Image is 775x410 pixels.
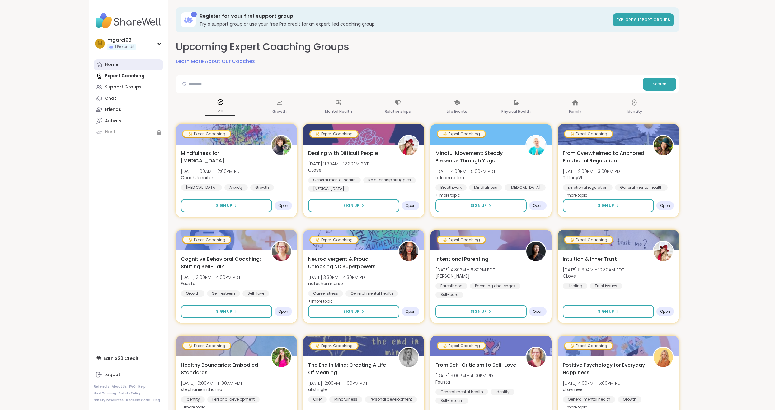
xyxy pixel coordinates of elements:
span: 1 Pro credit [115,44,134,50]
span: Intentional Parenting [435,255,488,263]
p: Physical Health [501,108,531,115]
span: [DATE] 9:30AM - 10:30AM PDT [563,267,624,273]
b: [PERSON_NAME] [435,273,470,279]
a: Activity [94,115,163,126]
span: [DATE] 3:00PM - 4:00PM PDT [435,373,495,379]
button: Sign Up [435,199,527,212]
div: Expert Coaching [565,343,612,349]
div: Emotional regulation [563,184,613,191]
div: Expert Coaching [438,237,485,243]
img: stephaniemthoma [272,348,291,367]
span: [DATE] 10:00AM - 11:00AM PDT [181,380,242,386]
div: Identity [491,389,514,395]
span: The End In Mind: Creating A Life Of Meaning [308,361,391,376]
div: General mental health [435,389,488,395]
button: Search [643,78,676,91]
div: Expert Coaching [438,131,485,137]
div: Expert Coaching [565,131,612,137]
div: Mindfulness [469,184,502,191]
div: Identity [181,396,205,403]
span: [DATE] 11:00AM - 12:00PM PDT [181,168,242,174]
div: Growth [250,184,274,191]
div: Expert Coaching [310,131,358,137]
div: General mental health [308,177,361,183]
span: Open [406,309,416,314]
a: Blog [153,398,160,403]
div: Grief [308,396,327,403]
span: Open [533,309,543,314]
span: Sign Up [343,309,359,314]
span: Search [653,81,666,87]
div: Anxiety [224,184,248,191]
div: Career stress [308,290,343,297]
h2: Upcoming Expert Coaching Groups [176,40,349,54]
button: Sign Up [563,305,654,318]
div: General mental health [345,290,398,297]
p: Growth [272,108,287,115]
button: Sign Up [563,199,654,212]
span: [DATE] 4:00PM - 5:00PM PDT [563,380,623,386]
div: Mindfulness [329,396,362,403]
button: Sign Up [181,199,272,212]
span: Sign Up [216,309,232,314]
a: Referrals [94,384,109,389]
a: FAQ [129,384,136,389]
button: Sign Up [435,305,527,318]
img: Natasha [526,242,546,261]
span: From Overwhelmed to Anchored: Emotional Regulation [563,150,646,164]
span: m [98,40,102,48]
div: Support Groups [105,84,142,90]
b: natashamnurse [308,280,343,287]
img: adrianmolina [526,136,546,155]
span: Sign Up [216,203,232,208]
a: Home [94,59,163,70]
img: TiffanyVL [654,136,673,155]
div: 1 [191,12,197,17]
span: [DATE] 3:00PM - 4:00PM PDT [181,274,241,280]
div: Relationship struggles [363,177,416,183]
img: natashamnurse [399,242,418,261]
p: Life Events [447,108,467,115]
a: Safety Policy [119,391,141,396]
div: Growth [181,290,204,297]
span: Open [660,203,670,208]
span: Mindful Movement: Steady Presence Through Yoga [435,150,519,164]
h3: Register for your first support group [200,13,609,20]
a: Safety Resources [94,398,124,403]
img: CLove [654,242,673,261]
span: [DATE] 3:30PM - 4:30PM PDT [308,274,367,280]
span: [DATE] 12:00PM - 1:00PM PDT [308,380,368,386]
span: [DATE] 4:30PM - 5:30PM PDT [435,267,495,273]
b: Fausta [435,379,450,385]
a: Host Training [94,391,116,396]
img: Fausta [526,348,546,367]
p: Mental Health [325,108,352,115]
div: Parenting challenges [470,283,520,289]
div: Personal development [207,396,260,403]
img: ShareWell Nav Logo [94,10,163,32]
div: [MEDICAL_DATA] [308,186,349,192]
div: Breathwork [435,184,467,191]
span: Open [660,309,670,314]
b: CLove [563,273,576,279]
span: Sign Up [471,203,487,208]
span: Sign Up [598,309,614,314]
b: TiffanyVL [563,174,583,181]
div: Self-esteem [435,398,468,404]
span: Cognitive Behavioral Coaching: Shifting Self-Talk [181,255,264,270]
span: [DATE] 4:00PM - 5:00PM PDT [435,168,496,174]
a: Support Groups [94,82,163,93]
div: Host [105,129,115,135]
div: Self-love [242,290,269,297]
a: Learn More About Our Coaches [176,58,255,65]
h3: Try a support group or use your free Pro credit for an expert-led coaching group. [200,21,609,27]
div: Chat [105,95,116,102]
p: All [205,107,235,116]
span: Open [278,309,288,314]
b: stephaniemthoma [181,386,222,393]
div: Personal development [365,396,417,403]
div: Self-esteem [207,290,240,297]
div: Expert Coaching [310,343,358,349]
span: Positive Psychology for Everyday Happiness [563,361,646,376]
div: Home [105,62,118,68]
